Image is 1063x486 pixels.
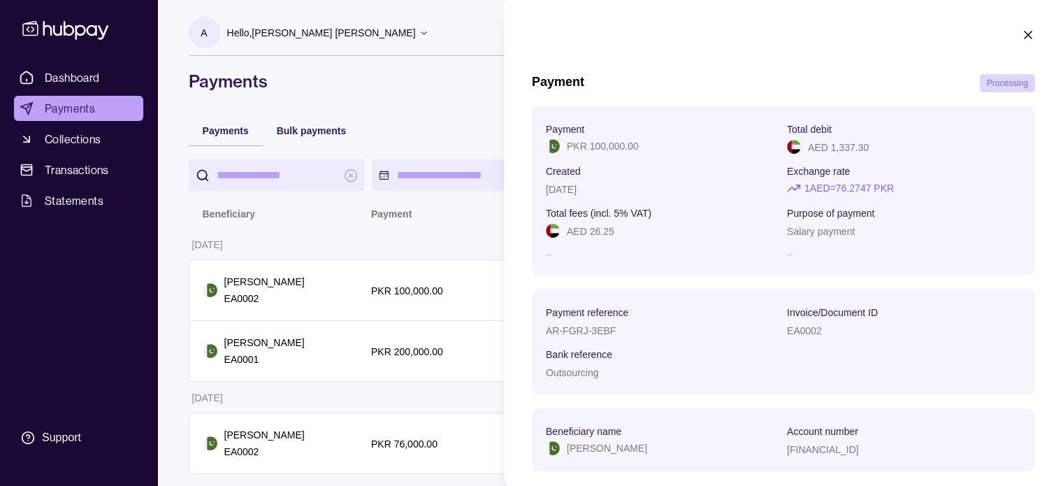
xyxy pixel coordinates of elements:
p: Account number [787,426,858,437]
p: AR-FGRJ-3EBF [546,325,616,336]
p: Total debit [787,124,832,135]
p: Payment reference [546,307,628,318]
p: [PERSON_NAME] [567,441,647,456]
p: Outsourcing [546,367,598,378]
p: Created [546,166,581,177]
p: EA0002 [787,325,822,336]
p: Purpose of payment [787,208,874,219]
img: ae [787,140,801,154]
p: Salary payment [787,226,855,237]
p: Invoice/Document ID [787,307,878,318]
p: [FINANCIAL_ID] [787,444,859,455]
p: 1 AED = 76.2747 PKR [804,180,894,196]
img: pk [546,139,560,153]
p: AED 1,337.30 [808,142,869,153]
p: Exchange rate [787,166,850,177]
p: PKR 100,000.00 [567,138,639,154]
p: Total fees (incl. 5% VAT) [546,208,651,219]
span: Processing [987,78,1028,88]
img: pk [546,441,560,455]
p: [DATE] [546,184,577,195]
p: – [546,246,780,262]
p: AED 26.25 [567,226,614,237]
p: Beneficiary name [546,426,621,437]
p: Payment [546,124,584,135]
p: – [787,246,1021,262]
p: Bank reference [546,349,612,360]
h1: Payment [532,74,584,92]
img: ae [546,224,560,238]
